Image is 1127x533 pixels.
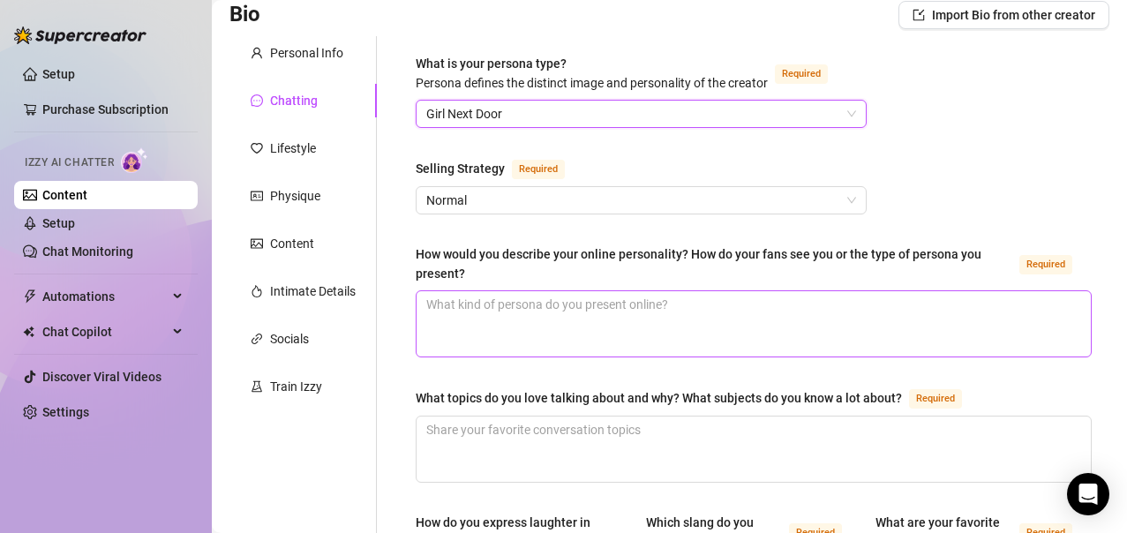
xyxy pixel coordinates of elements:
[416,159,505,178] div: Selling Strategy
[416,387,981,409] label: What topics do you love talking about and why? What subjects do you know a lot about?
[23,289,37,304] span: thunderbolt
[42,216,75,230] a: Setup
[270,91,318,110] div: Chatting
[270,43,343,63] div: Personal Info
[416,56,768,90] span: What is your persona type?
[251,47,263,59] span: user
[42,282,168,311] span: Automations
[229,1,260,29] h3: Bio
[270,234,314,253] div: Content
[913,9,925,21] span: import
[270,282,356,301] div: Intimate Details
[1019,255,1072,274] span: Required
[775,64,828,84] span: Required
[270,329,309,349] div: Socials
[42,244,133,259] a: Chat Monitoring
[417,291,1091,357] textarea: How would you describe your online personality? How do your fans see you or the type of persona y...
[251,333,263,345] span: link
[251,237,263,250] span: picture
[417,417,1091,482] textarea: What topics do you love talking about and why? What subjects do you know a lot about?
[42,102,169,116] a: Purchase Subscription
[251,142,263,154] span: heart
[512,160,565,179] span: Required
[251,94,263,107] span: message
[932,8,1095,22] span: Import Bio from other creator
[416,76,768,90] span: Persona defines the distinct image and personality of the creator
[251,285,263,297] span: fire
[270,139,316,158] div: Lifestyle
[426,101,856,127] span: Girl Next Door
[42,370,162,384] a: Discover Viral Videos
[270,186,320,206] div: Physique
[416,388,902,408] div: What topics do you love talking about and why? What subjects do you know a lot about?
[416,158,584,179] label: Selling Strategy
[416,244,1092,283] label: How would you describe your online personality? How do your fans see you or the type of persona y...
[270,377,322,396] div: Train Izzy
[25,154,114,171] span: Izzy AI Chatter
[251,190,263,202] span: idcard
[909,389,962,409] span: Required
[426,187,856,214] span: Normal
[42,67,75,81] a: Setup
[42,405,89,419] a: Settings
[42,318,168,346] span: Chat Copilot
[416,244,1012,283] div: How would you describe your online personality? How do your fans see you or the type of persona y...
[23,326,34,338] img: Chat Copilot
[1067,473,1109,515] div: Open Intercom Messenger
[42,188,87,202] a: Content
[898,1,1109,29] button: Import Bio from other creator
[251,380,263,393] span: experiment
[121,147,148,173] img: AI Chatter
[14,26,147,44] img: logo-BBDzfeDw.svg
